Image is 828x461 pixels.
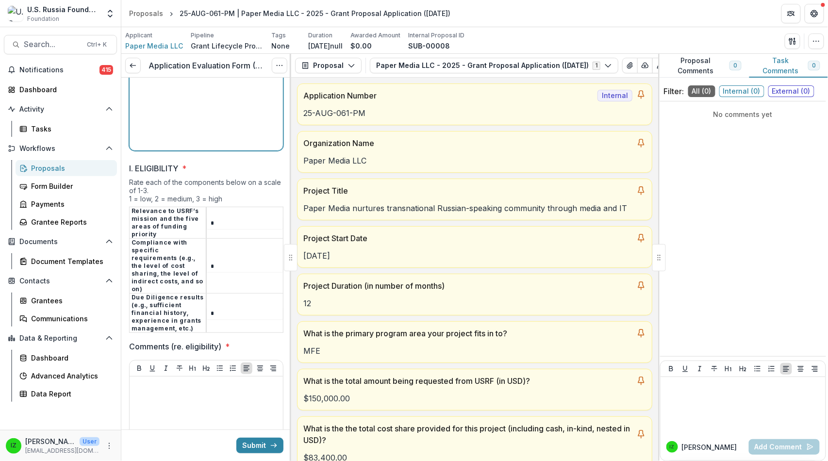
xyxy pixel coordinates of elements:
[781,4,801,23] button: Partners
[31,256,109,266] div: Document Templates
[27,15,59,23] span: Foundation
[129,163,178,174] p: I. ELIGIBILITY
[31,353,109,363] div: Dashboard
[688,85,715,97] span: All ( 0 )
[187,362,199,374] button: Heading 1
[780,363,792,375] button: Align Left
[597,90,632,101] span: Internal
[236,438,283,453] button: Submit
[4,273,117,289] button: Open Contacts
[670,445,675,449] div: Igor Zevelev
[303,297,646,309] p: 12
[795,363,807,375] button: Align Center
[19,277,101,285] span: Contacts
[303,280,632,292] p: Project Duration (in number of months)
[31,163,109,173] div: Proposals
[303,250,646,262] p: [DATE]
[16,293,117,309] a: Grantees
[749,54,828,78] button: Task Comments
[31,199,109,209] div: Payments
[19,334,101,343] span: Data & Reporting
[16,121,117,137] a: Tasks
[734,62,737,69] span: 0
[125,6,167,20] a: Proposals
[19,238,101,246] span: Documents
[174,362,185,374] button: Strike
[4,101,117,117] button: Open Activity
[303,90,594,101] p: Application Number
[160,362,172,374] button: Italicize
[16,196,117,212] a: Payments
[267,362,279,374] button: Align Right
[370,58,618,73] button: Paper Media LLC - 2025 - Grant Proposal Application ([DATE])1
[297,274,652,315] a: Project Duration (in number of months)12
[622,58,638,73] button: View Attached Files
[408,31,464,40] p: Internal Proposal ID
[125,6,454,20] nav: breadcrumb
[271,31,286,40] p: Tags
[271,41,290,51] p: None
[719,85,764,97] span: Internal ( 0 )
[297,131,652,173] a: Organization NamePaper Media LLC
[19,84,109,95] div: Dashboard
[303,137,632,149] p: Organization Name
[658,54,749,78] button: Proposal Comments
[31,217,109,227] div: Grantee Reports
[16,386,117,402] a: Data Report
[16,253,117,269] a: Document Templates
[254,362,266,374] button: Align Center
[4,234,117,249] button: Open Documents
[682,442,737,452] p: [PERSON_NAME]
[809,363,821,375] button: Align Right
[214,362,226,374] button: Bullet List
[191,31,214,40] p: Pipeline
[85,39,109,50] div: Ctrl + K
[297,321,652,363] a: What is the primary program area your project fits in to?MFE
[31,389,109,399] div: Data Report
[16,178,117,194] a: Form Builder
[812,62,816,69] span: 0
[180,8,450,18] div: 25-AUG-061-PM | Paper Media LLC - 2025 - Grant Proposal Application ([DATE])
[19,105,101,114] span: Activity
[19,66,99,74] span: Notifications
[80,437,99,446] p: User
[303,423,632,446] p: What is the the total cost share provided for this project (including cash, in-kind, nested in USD)?
[4,35,117,54] button: Search...
[125,31,152,40] p: Applicant
[16,160,117,176] a: Proposals
[99,65,113,75] span: 415
[303,393,646,404] p: $150,000.00
[350,31,400,40] p: Awarded Amount
[308,41,343,51] p: [DATE]null
[8,6,23,21] img: U.S. Russia Foundation
[241,362,252,374] button: Align Left
[129,8,163,18] div: Proposals
[11,443,17,449] div: Igor Zevelev
[19,145,101,153] span: Workflows
[709,363,720,375] button: Strike
[694,363,706,375] button: Italicize
[31,124,109,134] div: Tasks
[664,85,684,97] p: Filter:
[149,61,264,70] h3: Application Evaluation Form (Internal)
[129,178,283,207] div: Rate each of the components below on a scale of 1-3. 1 = low, 2 = medium, 3 = high
[350,41,372,51] p: $0.00
[103,4,117,23] button: Open entity switcher
[297,369,652,411] a: What is the total amount being requested from USRF (in USD)?$150,000.00
[303,107,646,119] p: 25-AUG-061-PM
[16,214,117,230] a: Grantee Reports
[749,439,820,455] button: Add Comment
[4,330,117,346] button: Open Data & Reporting
[408,41,450,51] p: SUB-00008
[31,181,109,191] div: Form Builder
[16,311,117,327] a: Communications
[737,363,749,375] button: Heading 2
[303,185,632,197] p: Project Title
[31,371,109,381] div: Advanced Analytics
[297,179,652,220] a: Project TitlePaper Media nurtures transnational Russian-speaking community through media and IT
[303,155,646,166] p: Paper Media LLC
[297,83,652,125] a: Application NumberInternal25-AUG-061-PM
[303,202,646,214] p: Paper Media nurtures transnational Russian-speaking community through media and IT
[27,4,99,15] div: U.S. Russia Foundation
[303,345,646,357] p: MFE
